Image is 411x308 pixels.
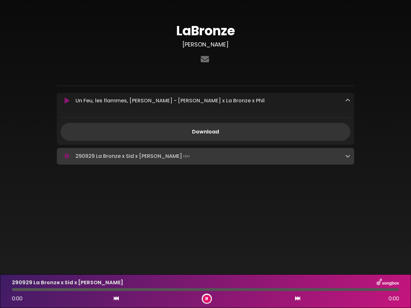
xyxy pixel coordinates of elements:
[57,23,354,38] h1: LaBronze
[57,41,354,48] h3: [PERSON_NAME]
[75,97,265,105] p: Un Feu, les flammes, [PERSON_NAME] - [PERSON_NAME] x La Bronze x Phil
[61,123,350,141] a: Download
[75,152,191,161] p: 290929 La Bronze x Sid x [PERSON_NAME]
[182,152,191,161] img: waveform4.gif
